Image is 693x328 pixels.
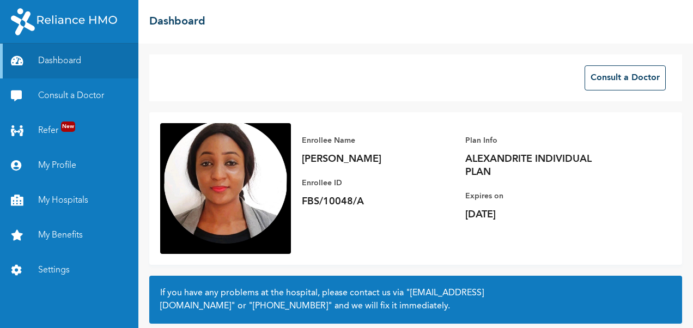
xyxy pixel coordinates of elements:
iframe: SalesIQ Chatwindow [477,8,690,320]
p: FBS/10048/A [302,195,454,208]
p: Enrollee ID [302,177,454,190]
p: [DATE] [465,208,618,221]
p: ALEXANDRITE INDIVIDUAL PLAN [465,153,618,179]
img: RelianceHMO's Logo [11,8,117,35]
p: Plan Info [465,134,618,147]
span: New [61,122,75,132]
p: Expires on [465,190,618,203]
img: Enrollee [160,123,291,254]
p: [PERSON_NAME] [302,153,454,166]
a: "[PHONE_NUMBER]" [248,302,332,311]
h2: Dashboard [149,14,205,30]
p: Enrollee Name [302,134,454,147]
h2: If you have any problems at the hospital, please contact us via or and we will fix it immediately. [160,287,671,313]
